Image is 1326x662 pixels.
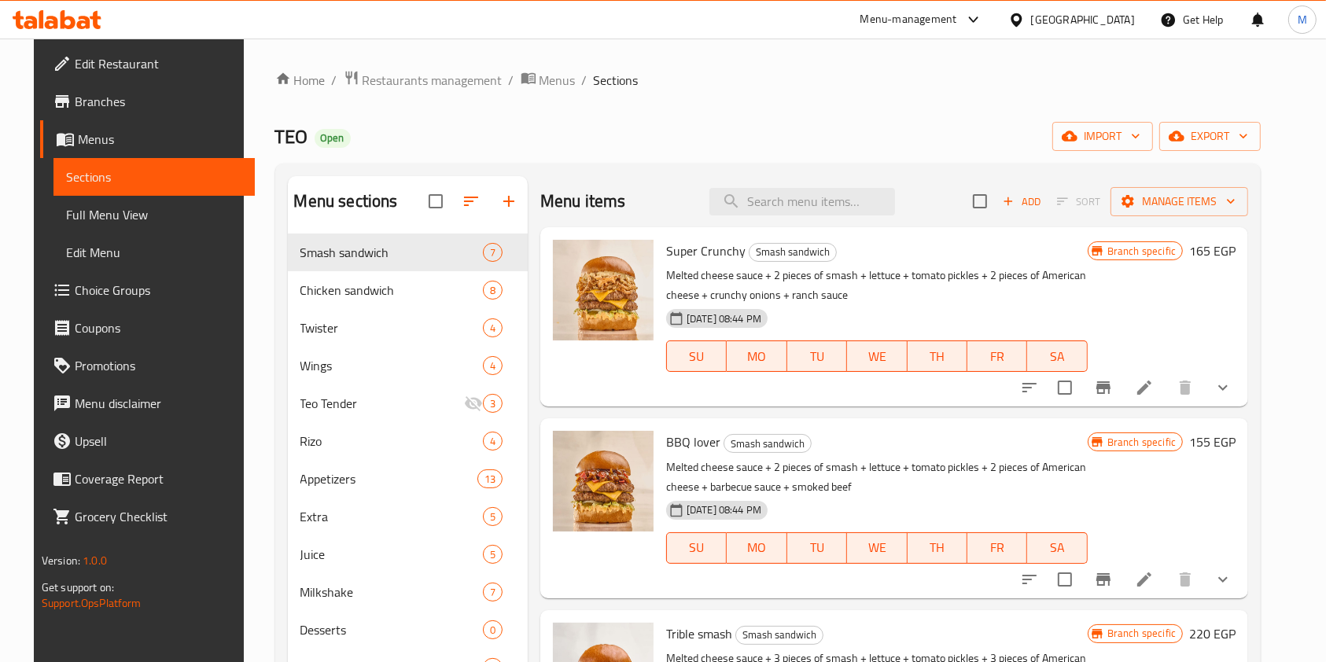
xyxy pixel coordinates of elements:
[673,536,720,559] span: SU
[540,71,576,90] span: Menus
[300,620,483,639] span: Desserts
[75,394,243,413] span: Menu disclaimer
[1000,193,1043,211] span: Add
[288,573,528,611] div: Milkshake7
[40,422,256,460] a: Upsell
[40,271,256,309] a: Choice Groups
[75,281,243,300] span: Choice Groups
[288,309,528,347] div: Twister4
[553,431,654,531] img: BBQ lover
[66,167,243,186] span: Sections
[53,196,256,234] a: Full Menu View
[300,318,483,337] span: Twister
[464,394,483,413] svg: Inactive section
[1189,240,1236,262] h6: 165 EGP
[1166,561,1204,598] button: delete
[727,340,786,372] button: MO
[300,469,477,488] span: Appetizers
[288,498,528,535] div: Extra5
[1085,369,1122,406] button: Branch-specific-item
[300,507,483,526] div: Extra
[1214,378,1232,397] svg: Show Choices
[275,70,1262,90] nav: breadcrumb
[914,345,961,368] span: TH
[666,532,727,564] button: SU
[974,345,1021,368] span: FR
[300,432,483,451] span: Rizo
[1085,561,1122,598] button: Branch-specific-item
[1101,435,1182,450] span: Branch specific
[300,394,464,413] div: Teo Tender
[963,185,996,218] span: Select section
[300,356,483,375] span: Wings
[288,535,528,573] div: Juice5
[288,611,528,649] div: Desserts0
[483,318,503,337] div: items
[1166,369,1204,406] button: delete
[736,626,823,644] span: Smash sandwich
[75,92,243,111] span: Branches
[1048,371,1081,404] span: Select to update
[853,536,901,559] span: WE
[363,71,503,90] span: Restaurants management
[75,356,243,375] span: Promotions
[974,536,1021,559] span: FR
[40,347,256,384] a: Promotions
[483,356,503,375] div: items
[553,240,654,340] img: Super Crunchy
[680,311,768,326] span: [DATE] 08:44 PM
[484,623,502,638] span: 0
[53,158,256,196] a: Sections
[666,458,1088,497] p: Melted cheese sauce + 2 pieces of smash + lettuce + tomato pickles + 2 pieces of American cheese ...
[300,583,483,601] span: Milkshake
[1031,11,1135,28] div: [GEOGRAPHIC_DATA]
[666,622,732,645] span: Trible smash
[749,243,837,262] div: Smash sandwich
[1204,369,1242,406] button: show more
[484,509,502,524] span: 5
[484,321,502,336] span: 4
[40,384,256,422] a: Menu disclaimer
[1033,345,1081,368] span: SA
[847,532,907,564] button: WE
[860,10,957,29] div: Menu-management
[750,243,836,261] span: Smash sandwich
[419,185,452,218] span: Select all sections
[75,507,243,526] span: Grocery Checklist
[490,182,528,220] button: Add section
[1189,623,1236,645] h6: 220 EGP
[1204,561,1242,598] button: show more
[853,345,901,368] span: WE
[40,45,256,83] a: Edit Restaurant
[724,435,811,453] span: Smash sandwich
[908,340,967,372] button: TH
[40,83,256,120] a: Branches
[483,432,503,451] div: items
[483,281,503,300] div: items
[509,71,514,90] li: /
[483,394,503,413] div: items
[42,593,142,613] a: Support.OpsPlatform
[300,243,483,262] div: Smash sandwich
[484,359,502,373] span: 4
[300,545,483,564] span: Juice
[1135,378,1154,397] a: Edit menu item
[288,384,528,422] div: Teo Tender3
[483,243,503,262] div: items
[452,182,490,220] span: Sort sections
[794,345,841,368] span: TU
[666,266,1088,305] p: Melted cheese sauce + 2 pieces of smash + lettuce + tomato pickles + 2 pieces of American cheese ...
[1052,122,1153,151] button: import
[478,472,502,487] span: 13
[484,396,502,411] span: 3
[484,283,502,298] span: 8
[727,532,786,564] button: MO
[735,626,823,645] div: Smash sandwich
[1011,369,1048,406] button: sort-choices
[733,345,780,368] span: MO
[332,71,337,90] li: /
[914,536,961,559] span: TH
